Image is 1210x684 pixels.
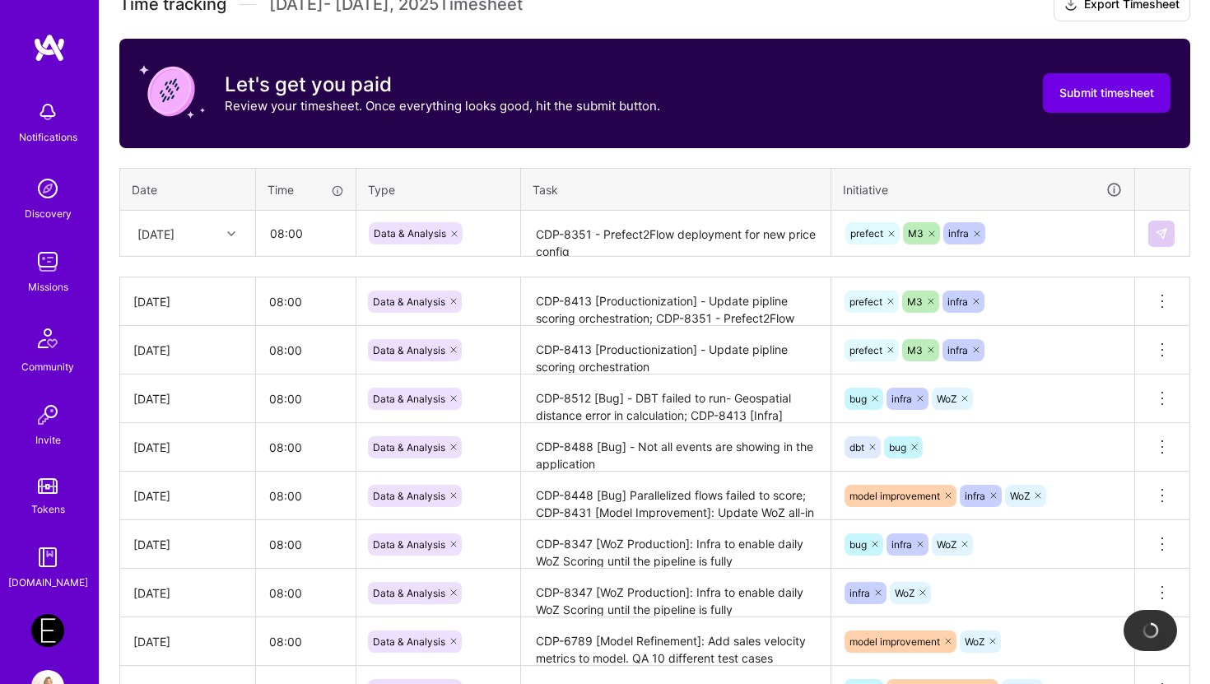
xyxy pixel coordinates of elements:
input: HH:MM [256,377,356,421]
div: [DATE] [133,342,242,359]
span: infra [965,490,985,502]
div: Tokens [31,500,65,518]
span: WoZ [937,393,956,405]
th: Type [356,168,521,211]
textarea: CDP-8512 [Bug] - DBT failed to run- Geospatial distance error in calculation; CDP-8413 [Infra] To... [523,376,829,421]
div: [DATE] [133,487,242,505]
span: Data & Analysis [373,344,445,356]
span: bug [849,538,867,551]
img: coin [139,58,205,124]
a: Endeavor: Data Team- 3338DES275 [27,614,68,647]
div: Initiative [843,180,1123,199]
div: [DATE] [133,390,242,407]
div: Community [21,358,74,375]
span: Data & Analysis [373,295,445,308]
div: [DATE] [133,633,242,650]
span: Submit timesheet [1059,85,1154,101]
span: Data & Analysis [373,393,445,405]
th: Task [521,168,831,211]
textarea: CDP-8413 [Productionization] - Update pipline scoring orchestration; CDP-8351 - Prefect2Flow depl... [523,279,829,325]
img: Endeavor: Data Team- 3338DES275 [31,614,64,647]
div: [DATE] [137,225,175,242]
img: discovery [31,172,64,205]
p: Review your timesheet. Once everything looks good, hit the submit button. [225,97,660,114]
span: model improvement [849,635,940,648]
span: Data & Analysis [374,227,446,240]
span: Data & Analysis [373,635,445,648]
h3: Let's get you paid [225,72,660,97]
input: HH:MM [256,571,356,615]
span: M3 [907,344,923,356]
img: logo [33,33,66,63]
button: Submit timesheet [1043,73,1170,113]
div: Missions [28,278,68,295]
textarea: CDP-8413 [Productionization] - Update pipline scoring orchestration [523,328,829,373]
span: bug [849,393,867,405]
input: HH:MM [256,426,356,469]
span: M3 [908,227,924,240]
span: infra [891,393,912,405]
div: null [1148,221,1176,247]
img: tokens [38,478,58,494]
span: prefect [849,295,882,308]
input: HH:MM [256,523,356,566]
textarea: CDP-8488 [Bug] - Not all events are showing in the application [523,425,829,470]
span: bug [889,441,906,454]
span: prefect [850,227,883,240]
div: [DATE] [133,439,242,456]
span: WoZ [895,587,914,599]
span: WoZ [937,538,956,551]
span: Data & Analysis [373,441,445,454]
textarea: CDP-8347 [WoZ Production]: Infra to enable daily WoZ Scoring until the pipeline is fully producti... [523,570,829,616]
span: infra [947,344,968,356]
span: prefect [849,344,882,356]
textarea: CDP-6789 [Model Refinement]: Add sales velocity metrics to model. QA 10 different test cases [523,619,829,664]
img: loading [1142,621,1160,640]
input: HH:MM [256,474,356,518]
span: M3 [907,295,923,308]
div: Discovery [25,205,72,222]
span: dbt [849,441,864,454]
span: Data & Analysis [373,490,445,502]
textarea: CDP-8448 [Bug] Parallelized flows failed to score; CDP-8431 [Model Improvement]: Update WoZ all-i... [523,473,829,519]
span: model improvement [849,490,940,502]
div: [DATE] [133,584,242,602]
span: infra [948,227,969,240]
input: HH:MM [257,212,355,255]
img: Submit [1155,227,1168,240]
span: Data & Analysis [373,538,445,551]
span: WoZ [1010,490,1030,502]
div: Time [268,181,344,198]
img: teamwork [31,245,64,278]
img: Community [28,319,67,358]
th: Date [120,168,256,211]
img: guide book [31,541,64,574]
div: [DATE] [133,293,242,310]
span: infra [849,587,870,599]
input: HH:MM [256,620,356,663]
img: Invite [31,398,64,431]
span: infra [947,295,968,308]
img: bell [31,95,64,128]
div: [DOMAIN_NAME] [8,574,88,591]
span: WoZ [965,635,984,648]
span: Data & Analysis [373,587,445,599]
i: icon Chevron [227,230,235,238]
div: [DATE] [133,536,242,553]
textarea: CDP-8351 - Prefect2Flow deployment for new price config [523,212,829,256]
input: HH:MM [256,280,356,323]
div: Notifications [19,128,77,146]
textarea: CDP-8347 [WoZ Production]: Infra to enable daily WoZ Scoring until the pipeline is fully producti... [523,522,829,567]
div: Invite [35,431,61,449]
span: infra [891,538,912,551]
input: HH:MM [256,328,356,372]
